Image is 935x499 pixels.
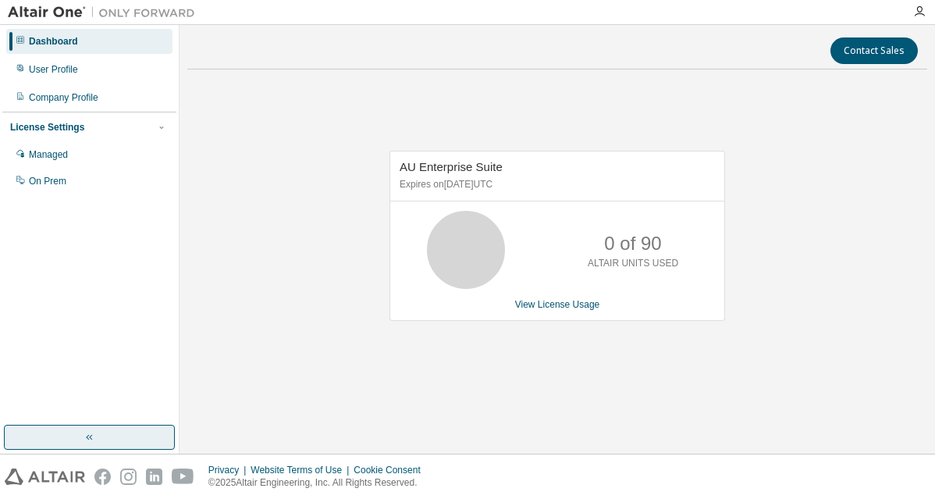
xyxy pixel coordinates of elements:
[29,91,98,104] div: Company Profile
[29,148,68,161] div: Managed
[208,464,251,476] div: Privacy
[94,469,111,485] img: facebook.svg
[146,469,162,485] img: linkedin.svg
[8,5,203,20] img: Altair One
[29,63,78,76] div: User Profile
[29,175,66,187] div: On Prem
[588,257,678,270] p: ALTAIR UNITS USED
[400,160,503,173] span: AU Enterprise Suite
[251,464,354,476] div: Website Terms of Use
[5,469,85,485] img: altair_logo.svg
[354,464,429,476] div: Cookie Consent
[29,35,78,48] div: Dashboard
[10,121,84,134] div: License Settings
[208,476,430,490] p: © 2025 Altair Engineering, Inc. All Rights Reserved.
[400,178,711,191] p: Expires on [DATE] UTC
[172,469,194,485] img: youtube.svg
[515,299,600,310] a: View License Usage
[120,469,137,485] img: instagram.svg
[830,37,918,64] button: Contact Sales
[604,230,661,257] p: 0 of 90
